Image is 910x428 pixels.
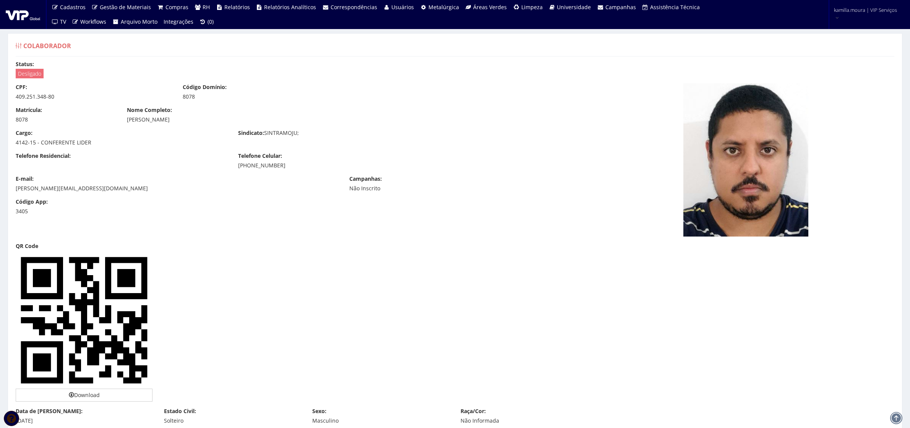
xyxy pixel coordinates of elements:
[238,162,449,169] div: [PHONE_NUMBER]
[650,3,700,11] span: Assistência Técnica
[16,185,338,192] div: [PERSON_NAME][EMAIL_ADDRESS][DOMAIN_NAME]
[312,407,326,415] label: Sexo:
[60,3,86,11] span: Cadastros
[224,3,250,11] span: Relatórios
[16,208,115,215] div: 3405
[127,116,561,123] div: [PERSON_NAME]
[16,389,152,402] a: Download
[605,3,636,11] span: Campanhas
[16,417,152,425] div: [DATE]
[461,417,597,425] div: Não Informada
[109,15,161,29] a: Arquivo Morto
[16,129,32,137] label: Cargo:
[208,18,214,25] span: (0)
[391,3,414,11] span: Usuários
[16,198,48,206] label: Código App:
[683,83,808,237] img: capturar-164312444861f016e08668d.JPG
[69,15,110,29] a: Workflows
[16,242,38,250] label: QR Code
[49,15,69,29] a: TV
[60,18,66,25] span: TV
[165,3,188,11] span: Compras
[16,93,171,101] div: 409.251.348-80
[473,3,507,11] span: Áreas Verdes
[312,417,449,425] div: Masculino
[164,407,196,415] label: Estado Civil:
[238,152,282,160] label: Telefone Celular:
[349,175,382,183] label: Campanhas:
[232,129,455,139] div: SINTRAMOJU;
[16,83,27,91] label: CPF:
[121,18,157,25] span: Arquivo Morto
[331,3,377,11] span: Correspondências
[164,18,193,25] span: Integrações
[16,175,34,183] label: E-mail:
[349,185,505,192] div: Não Inscrito
[203,3,210,11] span: RH
[238,129,264,137] label: Sindicato:
[161,15,196,29] a: Integrações
[16,60,34,68] label: Status:
[23,42,71,50] span: Colaborador
[16,252,152,389] img: iZ5NE7UxvPg5g4QJO4AQeIOECTuAEHiDhAk7gBB4g4QJO4AQeIOECTuAEHiDhAk7gBB4g4QJO4AQeIOECTuAEHiDhAk7gBB4g...
[164,417,301,425] div: Solteiro
[521,3,543,11] span: Limpeza
[16,116,115,123] div: 8078
[16,106,42,114] label: Matrícula:
[16,152,71,160] label: Telefone Residencial:
[428,3,459,11] span: Metalúrgica
[834,6,897,14] span: kamilla.moura | VIP Serviços
[183,83,227,91] label: Código Domínio:
[127,106,172,114] label: Nome Completo:
[16,407,83,415] label: Data de [PERSON_NAME]:
[16,139,227,146] div: 4142-15 - CONFERENTE LIDER
[16,69,44,78] span: Desligado
[100,3,151,11] span: Gestão de Materiais
[264,3,316,11] span: Relatórios Analíticos
[461,407,486,415] label: Raça/Cor:
[183,93,338,101] div: 8078
[196,15,217,29] a: (0)
[6,9,40,20] img: logo
[557,3,591,11] span: Universidade
[80,18,106,25] span: Workflows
